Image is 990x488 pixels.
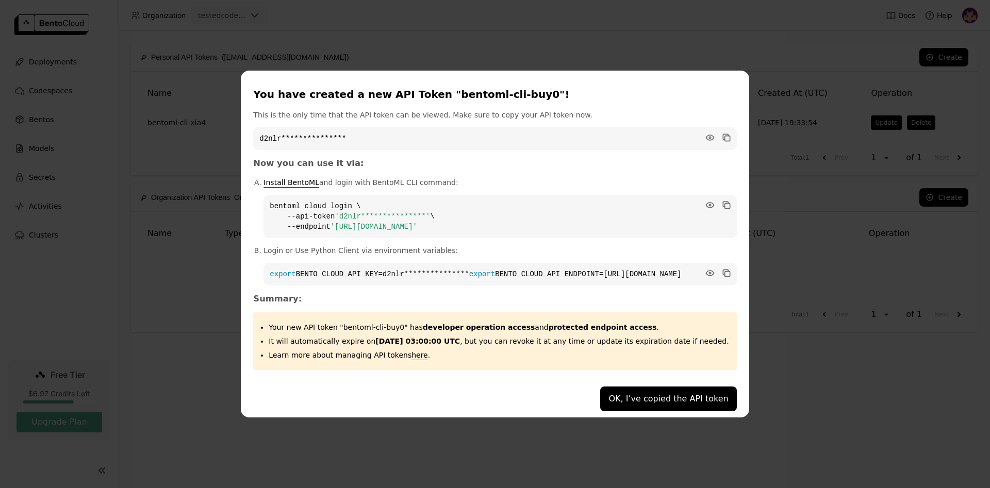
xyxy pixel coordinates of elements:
[423,323,657,331] span: and
[253,294,736,304] h3: Summary:
[411,351,428,359] a: here
[263,177,736,188] p: and login with BentoML CLI command:
[549,323,657,331] strong: protected endpoint access
[269,322,729,332] p: Your new API token "bentoml-cli-buy0" has .
[375,337,460,345] strong: [DATE] 03:00:00 UTC
[423,323,535,331] strong: developer operation access
[253,158,736,169] h3: Now you can use it via:
[263,178,319,187] a: Install BentoML
[600,386,736,411] button: OK, I’ve copied the API token
[253,110,736,120] p: This is the only time that the API token can be viewed. Make sure to copy your API token now.
[241,71,749,418] div: dialog
[269,336,729,346] p: It will automatically expire on , but you can revoke it at any time or update its expiration date...
[469,270,495,278] span: export
[253,87,732,102] div: You have created a new API Token "bentoml-cli-buy0"!
[270,270,295,278] span: export
[263,195,736,238] code: bentoml cloud login \ --api-token \ --endpoint
[263,263,736,285] code: BENTO_CLOUD_API_KEY=d2nlr*************** BENTO_CLOUD_API_ENDPOINT=[URL][DOMAIN_NAME]
[331,223,417,231] span: '[URL][DOMAIN_NAME]'
[269,350,729,360] p: Learn more about managing API tokens .
[263,245,736,256] p: Login or Use Python Client via environment variables:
